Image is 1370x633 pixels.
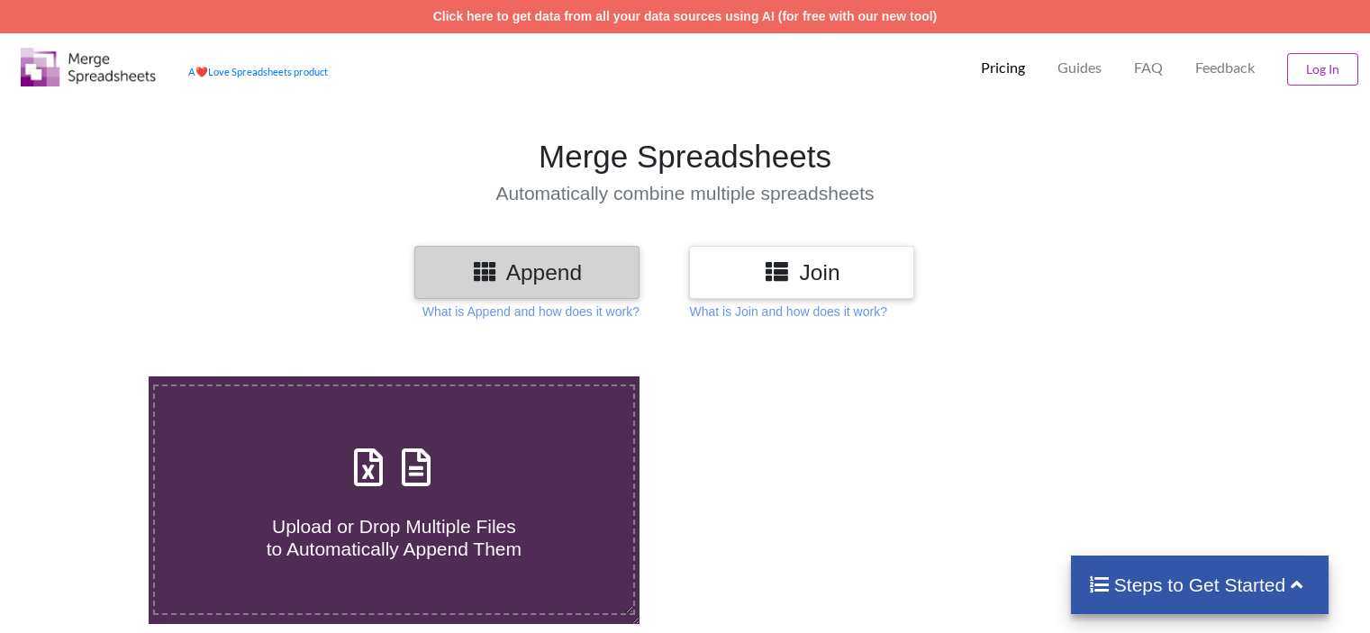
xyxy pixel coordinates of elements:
button: Log In [1287,53,1358,86]
h4: Steps to Get Started [1089,574,1311,596]
span: Feedback [1195,60,1255,75]
a: Click here to get data from all your data sources using AI (for free with our new tool) [433,9,938,23]
span: heart [195,66,208,77]
p: What is Append and how does it work? [422,303,640,321]
h3: Append [428,259,626,285]
span: Upload or Drop Multiple Files to Automatically Append Them [267,516,522,559]
p: FAQ [1134,59,1163,77]
p: Guides [1057,59,1102,77]
img: Logo.png [21,48,156,86]
p: Pricing [981,59,1025,77]
h3: Join [703,259,901,285]
a: AheartLove Spreadsheets product [188,66,328,77]
p: What is Join and how does it work? [689,303,886,321]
